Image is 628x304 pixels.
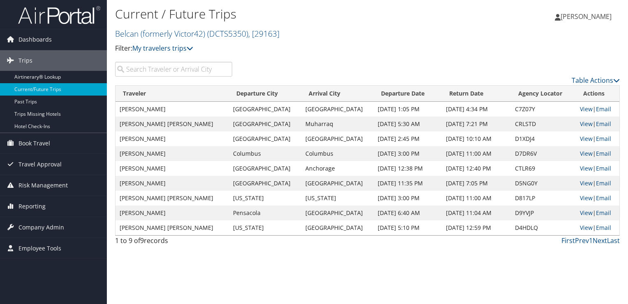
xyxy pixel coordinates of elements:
[596,135,611,143] a: Email
[580,179,593,187] a: View
[115,236,232,250] div: 1 to 9 of records
[374,220,441,235] td: [DATE] 5:10 PM
[248,28,279,39] span: , [ 29163 ]
[115,28,279,39] a: Belcan (formerly Victor42)
[374,161,441,176] td: [DATE] 12:38 PM
[596,224,611,232] a: Email
[115,176,229,191] td: [PERSON_NAME]
[596,209,611,217] a: Email
[580,164,593,172] a: View
[511,102,576,117] td: C7Z07Y
[374,102,441,117] td: [DATE] 1:05 PM
[115,62,232,77] input: Search Traveler or Arrival City
[580,194,593,202] a: View
[229,117,301,131] td: [GEOGRAPHIC_DATA]
[442,86,511,102] th: Return Date: activate to sort column ascending
[511,220,576,235] td: D4HDLQ
[511,117,576,131] td: CRLSTD
[115,102,229,117] td: [PERSON_NAME]
[511,131,576,146] td: D1XDJ4
[576,102,619,117] td: |
[301,206,374,220] td: [GEOGRAPHIC_DATA]
[511,161,576,176] td: CTLR69
[115,131,229,146] td: [PERSON_NAME]
[561,236,575,245] a: First
[301,102,374,117] td: [GEOGRAPHIC_DATA]
[596,194,611,202] a: Email
[18,154,62,175] span: Travel Approval
[576,117,619,131] td: |
[18,217,64,238] span: Company Admin
[229,220,301,235] td: [US_STATE]
[115,5,452,23] h1: Current / Future Trips
[115,206,229,220] td: [PERSON_NAME]
[374,176,441,191] td: [DATE] 11:35 PM
[374,206,441,220] td: [DATE] 6:40 AM
[18,50,32,71] span: Trips
[580,209,593,217] a: View
[511,146,576,161] td: D7DR6V
[18,238,61,259] span: Employee Tools
[301,176,374,191] td: [GEOGRAPHIC_DATA]
[229,131,301,146] td: [GEOGRAPHIC_DATA]
[229,146,301,161] td: Columbus
[576,206,619,220] td: |
[207,28,248,39] span: ( DCTS5350 )
[596,120,611,128] a: Email
[229,161,301,176] td: [GEOGRAPHIC_DATA]
[301,161,374,176] td: Anchorage
[596,150,611,157] a: Email
[115,117,229,131] td: [PERSON_NAME] [PERSON_NAME]
[18,5,100,25] img: airportal-logo.png
[576,191,619,206] td: |
[511,206,576,220] td: D9YVJP
[140,236,144,245] span: 9
[580,150,593,157] a: View
[596,179,611,187] a: Email
[561,12,612,21] span: [PERSON_NAME]
[511,86,576,102] th: Agency Locator: activate to sort column ascending
[229,191,301,206] td: [US_STATE]
[576,131,619,146] td: |
[576,86,619,102] th: Actions
[18,196,46,217] span: Reporting
[442,161,511,176] td: [DATE] 12:40 PM
[374,191,441,206] td: [DATE] 3:00 PM
[301,117,374,131] td: Muharraq
[18,29,52,50] span: Dashboards
[229,102,301,117] td: [GEOGRAPHIC_DATA]
[301,191,374,206] td: [US_STATE]
[511,191,576,206] td: D817LP
[115,161,229,176] td: [PERSON_NAME]
[576,161,619,176] td: |
[442,102,511,117] td: [DATE] 4:34 PM
[593,236,607,245] a: Next
[576,220,619,235] td: |
[576,146,619,161] td: |
[229,206,301,220] td: Pensacola
[442,176,511,191] td: [DATE] 7:05 PM
[580,120,593,128] a: View
[589,236,593,245] a: 1
[442,146,511,161] td: [DATE] 11:00 AM
[555,4,620,29] a: [PERSON_NAME]
[18,175,68,196] span: Risk Management
[115,146,229,161] td: [PERSON_NAME]
[511,176,576,191] td: D5NG0Y
[575,236,589,245] a: Prev
[18,133,50,154] span: Book Travel
[442,220,511,235] td: [DATE] 12:59 PM
[301,86,374,102] th: Arrival City: activate to sort column ascending
[115,191,229,206] td: [PERSON_NAME] [PERSON_NAME]
[576,176,619,191] td: |
[580,224,593,232] a: View
[572,76,620,85] a: Table Actions
[229,86,301,102] th: Departure City: activate to sort column ascending
[596,105,611,113] a: Email
[374,117,441,131] td: [DATE] 5:30 AM
[607,236,620,245] a: Last
[442,191,511,206] td: [DATE] 11:00 AM
[374,131,441,146] td: [DATE] 2:45 PM
[132,44,193,53] a: My travelers trips
[115,86,229,102] th: Traveler: activate to sort column ascending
